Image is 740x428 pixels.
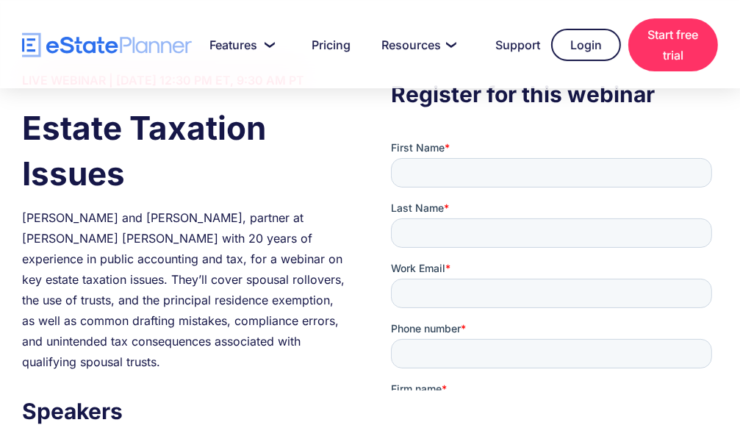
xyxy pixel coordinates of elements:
a: Pricing [294,30,356,60]
a: Resources [364,30,470,60]
div: [PERSON_NAME] and [PERSON_NAME], partner at [PERSON_NAME] [PERSON_NAME] with 20 years of experien... [22,207,349,372]
a: Login [551,29,621,61]
iframe: Form 0 [391,140,718,390]
a: home [22,32,192,58]
h3: Speakers [22,394,349,428]
a: Features [192,30,287,60]
h1: Estate Taxation Issues [22,105,349,196]
a: Support [478,30,544,60]
h3: Register for this webinar [391,77,718,111]
a: Start free trial [628,18,718,71]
